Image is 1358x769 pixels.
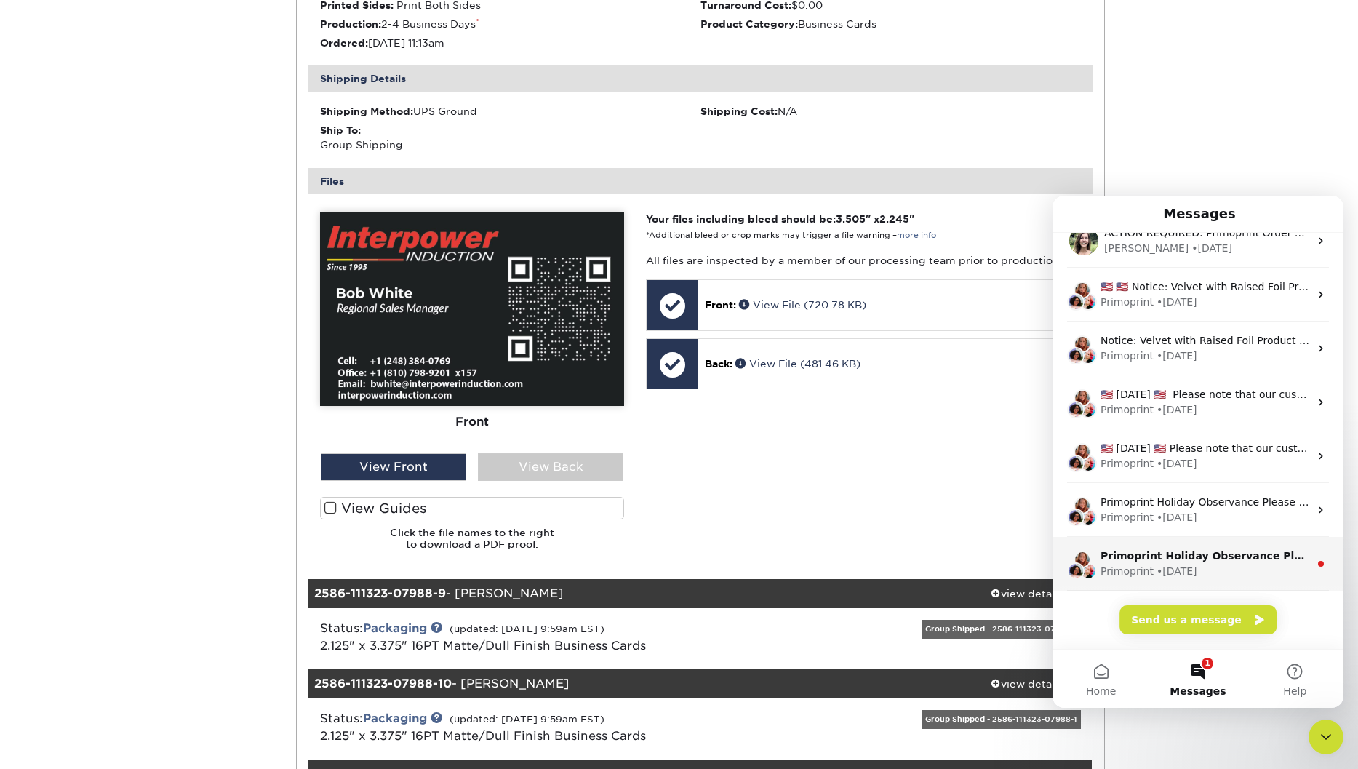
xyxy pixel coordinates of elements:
[320,124,361,136] strong: Ship To:
[320,104,700,119] div: UPS Ground
[836,213,866,225] span: 3.505
[320,497,624,519] label: View Guides
[739,299,866,311] a: View File (720.78 KB)
[962,677,1093,691] div: view details
[320,37,368,49] strong: Ordered:
[450,623,604,634] small: (updated: [DATE] 9:59am EST)
[308,65,1093,92] div: Shipping Details
[15,259,32,276] img: Avery avatar
[104,368,145,383] div: • [DATE]
[646,231,936,240] small: *Additional bleed or crop marks may trigger a file warning –
[33,490,63,501] span: Home
[897,231,936,240] a: more info
[104,260,145,276] div: • [DATE]
[478,453,623,481] div: View Back
[320,729,646,743] a: 2.125" x 3.375" 16PT Matte/Dull Finish Business Cards
[705,358,732,370] span: Back:
[314,586,446,600] strong: 2586-111323-07988-9
[308,579,962,608] div: - [PERSON_NAME]
[320,527,624,562] h6: Click the file names to the right to download a PDF proof.
[320,639,646,653] a: 2.125" x 3.375" 16PT Matte/Dull Finish Business Cards
[321,453,466,481] div: View Front
[308,669,962,698] div: - [PERSON_NAME]
[700,104,1081,119] div: N/A
[320,17,700,31] li: 2-4 Business Days
[320,123,700,153] div: Group Shipping
[104,207,145,222] div: • [DATE]
[231,490,254,501] span: Help
[450,714,604,725] small: (updated: [DATE] 9:59am EST)
[922,620,1081,638] div: Group Shipped - 2586-111323-07988-1
[104,314,145,330] div: • [DATE]
[735,358,860,370] a: View File (481.46 KB)
[97,454,193,512] button: Messages
[320,18,381,30] strong: Production:
[320,36,700,50] li: [DATE] 11:13am
[314,677,452,690] strong: 2586-111323-07988-10
[962,579,1093,608] a: view details
[194,454,291,512] button: Help
[1053,196,1343,708] iframe: Intercom live chat
[15,313,32,330] img: Avery avatar
[363,621,427,635] a: Packaging
[646,253,1080,268] p: All files are inspected by a member of our processing team prior to production.
[309,710,831,745] div: Status:
[48,260,101,276] div: Primoprint
[21,355,39,372] img: JenM avatar
[308,168,1093,194] div: Files
[27,259,44,276] img: Jenny avatar
[48,368,101,383] div: Primoprint
[700,105,778,117] strong: Shipping Cost:
[117,490,173,501] span: Messages
[48,314,101,330] div: Primoprint
[646,213,914,225] strong: Your files including bleed should be: " x "
[363,712,427,725] a: Packaging
[21,301,39,319] img: JenM avatar
[705,299,736,311] span: Front:
[962,586,1093,601] div: view details
[700,18,798,30] strong: Product Category:
[320,407,624,439] div: Front
[27,313,44,330] img: Jenny avatar
[27,367,44,384] img: Jenny avatar
[15,367,32,384] img: Avery avatar
[320,105,413,117] strong: Shipping Method:
[962,669,1093,698] a: view details
[21,247,39,265] img: JenM avatar
[48,207,101,222] div: Primoprint
[4,725,124,764] iframe: Google Customer Reviews
[879,213,909,225] span: 2.245
[309,620,831,655] div: Status:
[700,17,1081,31] li: Business Cards
[67,410,224,439] button: Send us a message
[1309,720,1343,754] iframe: Intercom live chat
[922,710,1081,728] div: Group Shipped - 2586-111323-07988-1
